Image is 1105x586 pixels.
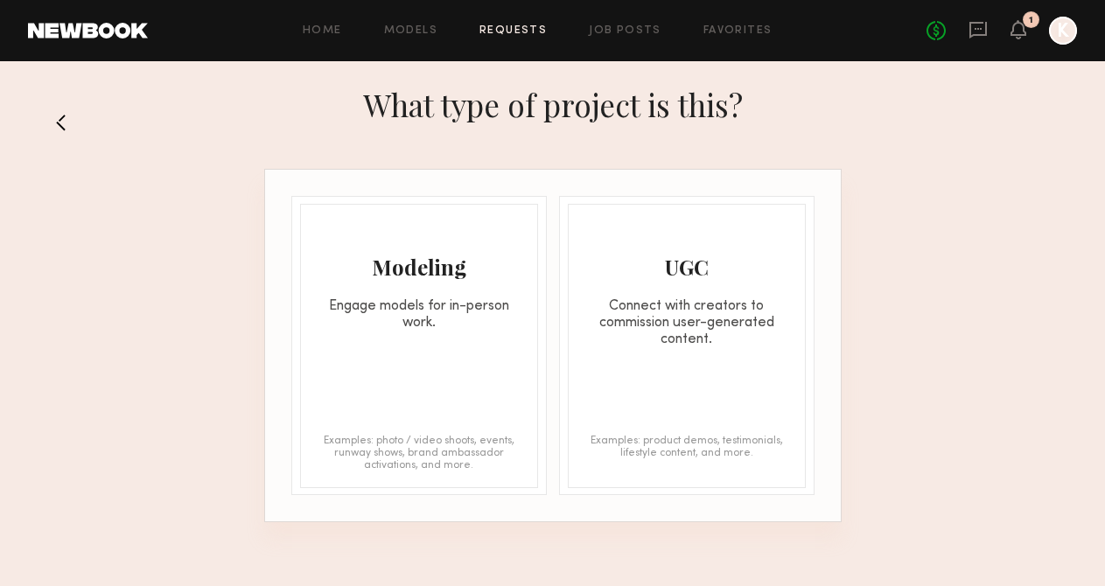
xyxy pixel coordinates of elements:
[301,298,537,331] div: Engage models for in-person work.
[1049,17,1077,45] a: K
[569,253,805,281] div: UGC
[703,25,773,37] a: Favorites
[301,253,537,281] div: Modeling
[479,25,547,37] a: Requests
[589,25,661,37] a: Job Posts
[1029,16,1033,25] div: 1
[318,435,520,470] div: Examples: photo / video shoots, events, runway shows, brand ambassador activations, and more.
[363,84,743,125] h1: What type of project is this?
[569,298,805,348] div: Connect with creators to commission user-generated content.
[384,25,437,37] a: Models
[586,435,787,470] div: Examples: product demos, testimonials, lifestyle content, and more.
[303,25,342,37] a: Home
